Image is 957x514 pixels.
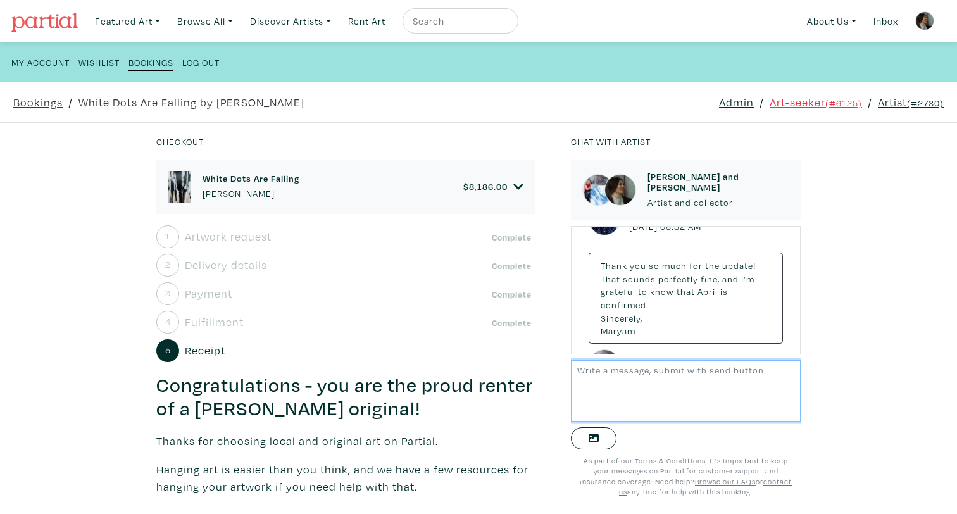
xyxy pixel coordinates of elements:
[582,174,614,206] img: phpThumb.php
[488,260,535,272] span: Complete
[203,173,299,184] h6: White Dots Are Falling
[165,260,171,269] small: 2
[601,299,649,311] span: confirmed.
[647,171,789,193] h6: [PERSON_NAME] and [PERSON_NAME]
[463,181,508,192] h6: $
[695,477,756,486] a: Browse our FAQs
[342,8,391,34] a: Rent Art
[89,8,166,34] a: Featured Art
[156,135,204,147] small: Checkout
[601,325,635,337] span: Maryam
[647,196,789,210] p: Artist and collector
[411,13,506,29] input: Search
[825,97,862,109] small: (#6125)
[626,351,701,379] small: Maryam [DATE] 09:43 PM
[203,187,299,201] p: [PERSON_NAME]
[128,53,173,71] a: Bookings
[156,373,535,422] h3: Congratulations - you are the proud renter of a [PERSON_NAME] original!
[165,289,171,298] small: 3
[907,97,944,109] small: (#2730)
[915,11,934,30] img: phpThumb.php
[488,231,535,244] span: Complete
[801,8,862,34] a: About Us
[623,273,656,285] span: sounds
[770,94,862,111] a: Art-seeker(#6125)
[650,285,674,298] span: know
[638,285,647,298] span: to
[463,181,523,192] a: $8,186.00
[165,346,171,354] small: 5
[580,456,792,497] small: As part of our Terms & Conditions, it's important to keep your messages on Partial for customer s...
[182,56,220,68] small: Log Out
[571,135,651,147] small: Chat with artist
[601,260,627,272] span: Thank
[469,180,508,192] span: 8,186.00
[619,477,792,497] a: contact us
[741,273,754,285] span: I’m
[697,285,718,298] span: April
[13,94,63,111] a: Bookings
[689,260,703,272] span: for
[719,94,754,111] a: Admin
[662,260,687,272] span: much
[722,260,756,272] span: update!
[705,260,720,272] span: the
[185,228,272,245] span: Artwork request
[185,342,225,359] span: Receipt
[601,285,635,298] span: grateful
[589,349,620,381] img: phpThumb.php
[722,273,739,285] span: and
[172,8,239,34] a: Browse All
[601,312,642,324] span: Sincerely,
[78,94,304,111] a: White Dots Are Falling by [PERSON_NAME]
[168,171,191,203] img: phpThumb.php
[11,53,70,70] a: My Account
[68,94,73,111] span: /
[649,260,660,272] span: so
[720,285,728,298] span: is
[203,173,299,200] a: White Dots Are Falling [PERSON_NAME]
[11,56,70,68] small: My Account
[868,8,904,34] a: Inbox
[701,273,720,285] span: fine,
[244,8,337,34] a: Discover Artists
[630,260,646,272] span: you
[760,94,764,111] span: /
[165,232,170,241] small: 1
[128,56,173,68] small: Bookings
[165,317,171,326] small: 4
[878,94,944,111] a: Artist(#2730)
[488,317,535,329] span: Complete
[185,313,244,330] span: Fulfillment
[156,461,535,495] p: Hanging art is easier than you think, and we have a few resources for hanging your artwork if you...
[677,285,695,298] span: that
[156,432,535,449] p: Thanks for choosing local and original art on Partial.
[658,273,698,285] span: perfectly
[601,273,620,285] span: That
[78,56,120,68] small: Wishlist
[488,288,535,301] span: Complete
[185,285,232,302] span: Payment
[604,174,636,206] img: phpThumb.php
[78,53,120,70] a: Wishlist
[868,94,872,111] span: /
[185,256,267,273] span: Delivery details
[182,53,220,70] a: Log Out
